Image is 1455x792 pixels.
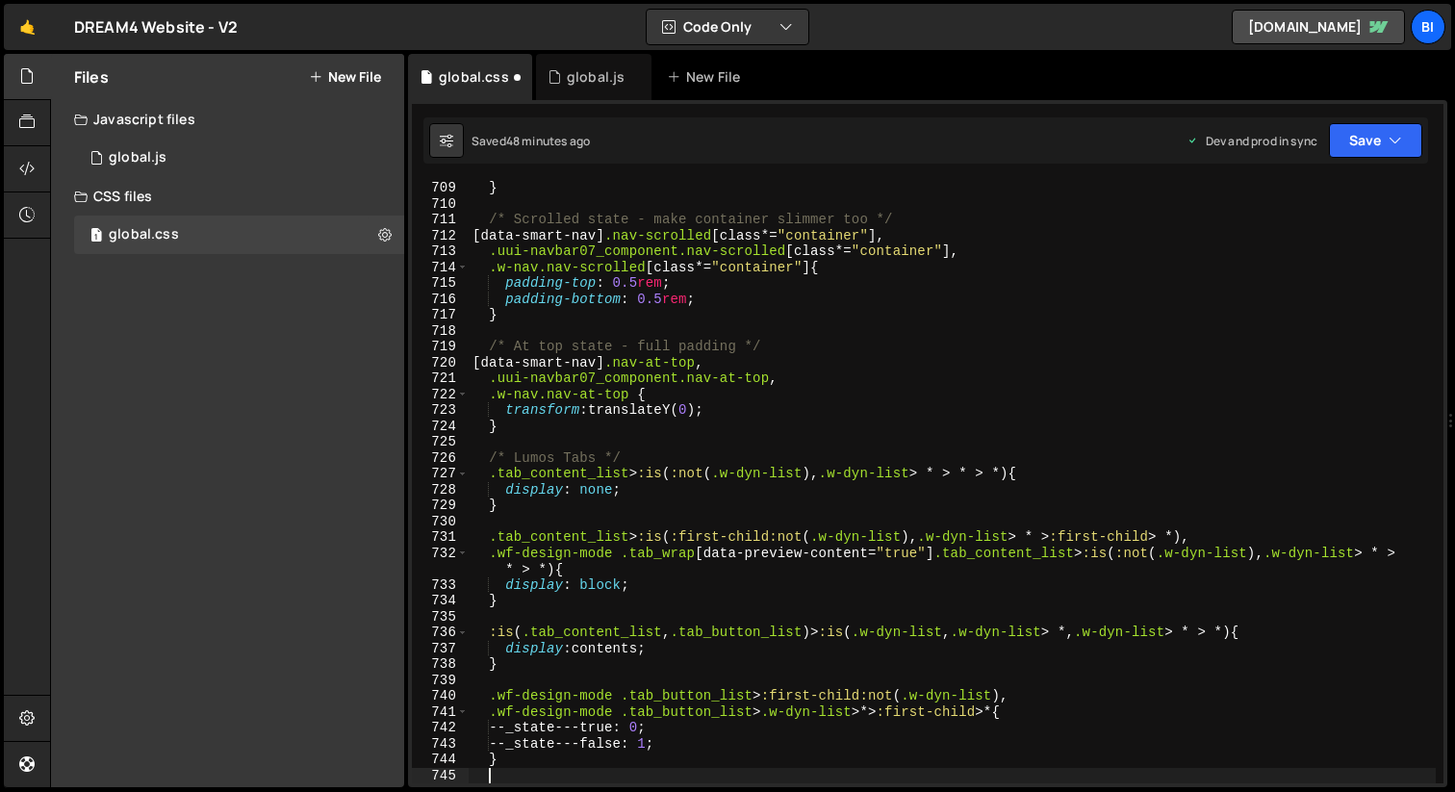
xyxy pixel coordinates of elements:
div: DREAM4 Website - V2 [74,15,238,38]
div: 718 [412,323,469,340]
div: 742 [412,720,469,736]
span: 1 [90,229,102,244]
: 17250/47735.css [74,216,404,254]
div: 711 [412,212,469,228]
div: 734 [412,593,469,609]
div: 717 [412,307,469,323]
div: 724 [412,419,469,435]
div: 745 [412,768,469,784]
div: 727 [412,466,469,482]
button: New File [309,69,381,85]
a: 🤙 [4,4,51,50]
div: Dev and prod in sync [1187,133,1317,149]
div: 741 [412,704,469,721]
div: 735 [412,609,469,626]
div: 726 [412,450,469,467]
div: 719 [412,339,469,355]
div: 725 [412,434,469,450]
div: 737 [412,641,469,657]
div: 744 [412,752,469,768]
div: CSS files [51,177,404,216]
div: global.css [439,67,509,87]
div: 709 [412,180,469,196]
div: 738 [412,656,469,673]
div: 720 [412,355,469,371]
div: 713 [412,243,469,260]
div: 723 [412,402,469,419]
div: Javascript files [51,100,404,139]
div: 728 [412,482,469,498]
div: 732 [412,546,469,577]
div: 715 [412,275,469,292]
div: 736 [412,625,469,641]
div: 710 [412,196,469,213]
div: global.js [74,139,404,177]
div: global.js [567,67,625,87]
div: 721 [412,370,469,387]
div: global.css [109,226,179,243]
a: Bi [1411,10,1445,44]
div: 722 [412,387,469,403]
div: New File [667,67,748,87]
div: 729 [412,498,469,514]
button: Code Only [647,10,808,44]
div: 714 [412,260,469,276]
div: global.js [109,149,166,166]
div: 730 [412,514,469,530]
div: 48 minutes ago [506,133,590,149]
div: 743 [412,736,469,753]
h2: Files [74,66,109,88]
div: 740 [412,688,469,704]
a: [DOMAIN_NAME] [1232,10,1405,44]
div: Saved [472,133,590,149]
div: 712 [412,228,469,244]
button: Save [1329,123,1422,158]
div: 731 [412,529,469,546]
div: 733 [412,577,469,594]
div: 716 [412,292,469,308]
div: 739 [412,673,469,689]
